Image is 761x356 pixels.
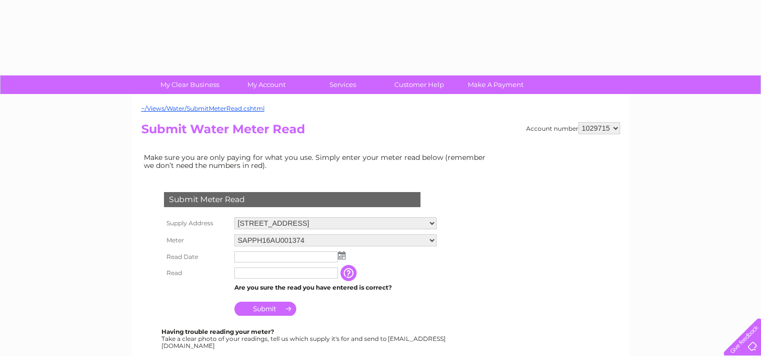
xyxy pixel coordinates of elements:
[378,75,461,94] a: Customer Help
[301,75,384,94] a: Services
[164,192,420,207] div: Submit Meter Read
[234,302,296,316] input: Submit
[161,249,232,265] th: Read Date
[341,265,359,281] input: Information
[454,75,537,94] a: Make A Payment
[161,265,232,281] th: Read
[161,215,232,232] th: Supply Address
[141,122,620,141] h2: Submit Water Meter Read
[148,75,231,94] a: My Clear Business
[141,105,265,112] a: ~/Views/Water/SubmitMeterRead.cshtml
[232,281,439,294] td: Are you sure the read you have entered is correct?
[225,75,308,94] a: My Account
[161,328,447,349] div: Take a clear photo of your readings, tell us which supply it's for and send to [EMAIL_ADDRESS][DO...
[338,251,346,259] img: ...
[141,151,493,172] td: Make sure you are only paying for what you use. Simply enter your meter read below (remember we d...
[161,232,232,249] th: Meter
[161,328,274,335] b: Having trouble reading your meter?
[526,122,620,134] div: Account number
